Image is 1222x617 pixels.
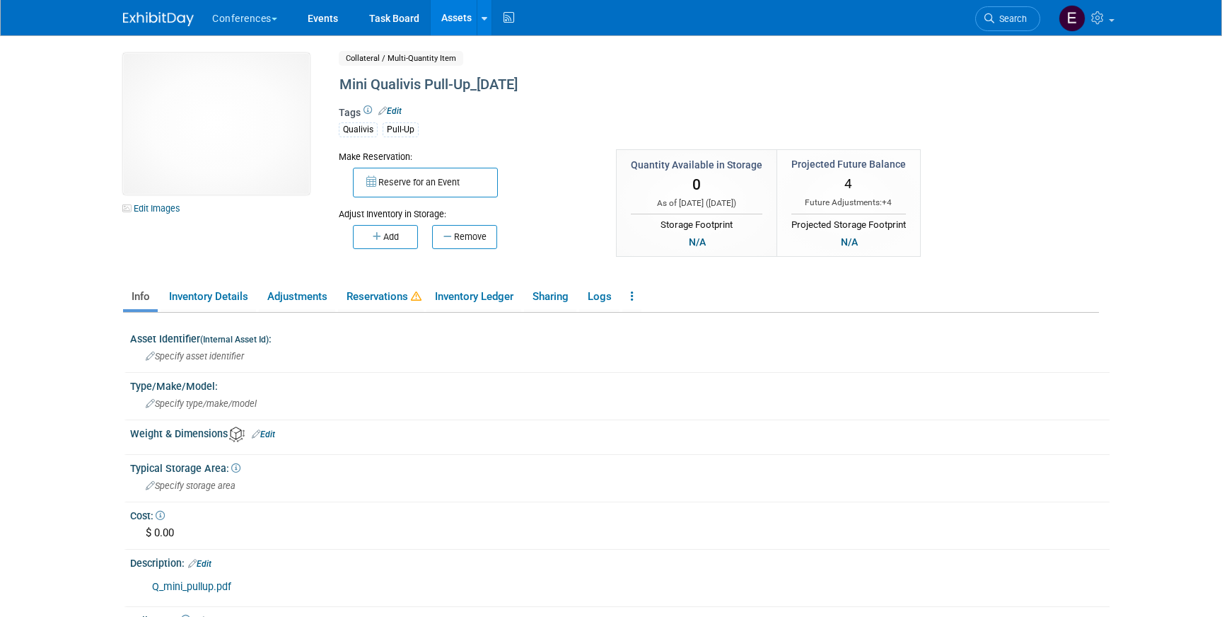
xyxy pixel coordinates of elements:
div: Quantity Available in Storage [631,158,762,172]
div: Projected Storage Footprint [791,214,906,232]
span: Specify storage area [146,480,235,491]
div: Adjust Inventory in Storage: [339,197,595,221]
span: +4 [882,197,892,207]
span: Collateral / Multi-Quantity Item [339,51,463,66]
button: Add [353,225,418,249]
span: 4 [844,175,852,192]
a: Edit [188,559,211,569]
a: Q_mini_pullup.pdf [152,581,231,593]
div: Qualivis [339,122,378,137]
a: Inventory Ledger [426,284,521,309]
span: Search [994,13,1027,24]
div: Type/Make/Model: [130,376,1110,393]
div: Asset Identifier : [130,328,1110,346]
span: Typical Storage Area: [130,463,240,474]
div: As of [DATE] ( ) [631,197,762,209]
button: Remove [432,225,497,249]
div: Future Adjustments: [791,197,906,209]
a: Sharing [524,284,576,309]
div: N/A [685,234,710,250]
img: View Images [123,53,310,195]
span: [DATE] [709,198,733,208]
a: Adjustments [259,284,335,309]
a: Reservations [338,284,424,309]
div: Pull-Up [383,122,419,137]
a: Info [123,284,158,309]
a: Edit Images [123,200,186,217]
div: $ 0.00 [141,522,1099,544]
div: Cost: [130,505,1110,523]
button: Reserve for an Event [353,168,498,197]
small: (Internal Asset Id) [200,335,269,345]
span: Specify asset identifier [146,351,244,362]
div: Tags [339,105,982,146]
img: Asset Weight and Dimensions [229,427,245,442]
div: Storage Footprint [631,214,762,232]
div: Make Reservation: [339,149,595,163]
div: Description: [130,553,1110,571]
div: Projected Future Balance [791,157,906,171]
a: Logs [579,284,619,309]
img: ExhibitDay [123,12,194,26]
img: Erin Anderson [1059,5,1086,32]
a: Inventory Details [161,284,256,309]
a: Edit [252,429,275,439]
div: N/A [837,234,862,250]
span: Specify type/make/model [146,398,257,409]
a: Edit [378,106,402,116]
div: Weight & Dimensions [130,423,1110,442]
div: Mini Qualivis Pull-Up_[DATE] [334,72,982,98]
span: 0 [692,176,701,193]
a: Search [975,6,1040,31]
